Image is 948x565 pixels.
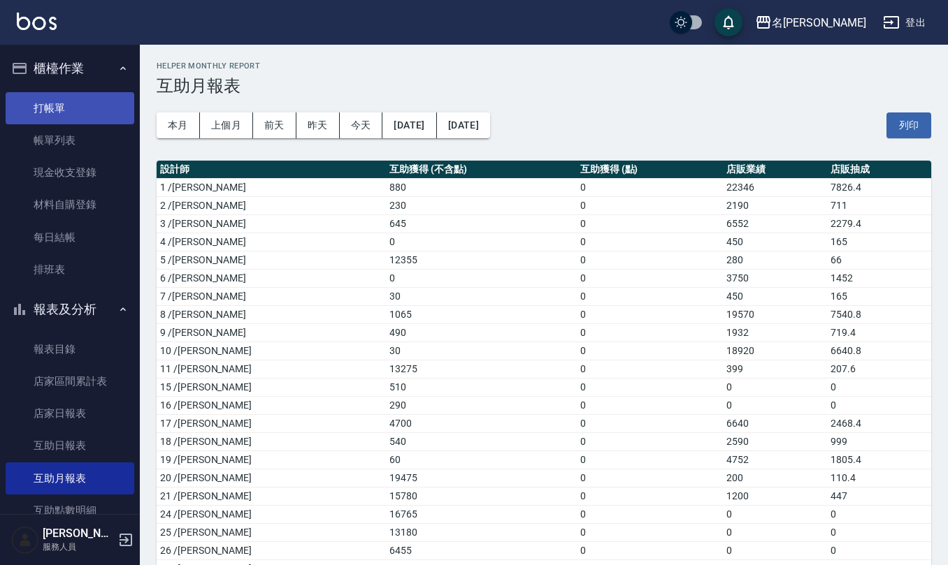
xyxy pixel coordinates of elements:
td: 2590 [723,432,827,450]
td: 12355 [386,251,577,269]
td: 0 [827,541,931,559]
td: 540 [386,432,577,450]
td: 165 [827,233,931,251]
a: 帳單列表 [6,124,134,156]
td: 510 [386,378,577,396]
td: 0 [577,432,723,450]
td: 21 /[PERSON_NAME] [157,487,386,505]
td: 15780 [386,487,577,505]
td: 3750 [723,269,827,287]
td: 0 [577,541,723,559]
td: 66 [827,251,931,269]
td: 17 /[PERSON_NAME] [157,414,386,432]
h5: [PERSON_NAME] [43,527,114,541]
th: 設計師 [157,161,386,179]
a: 每日結帳 [6,221,134,254]
td: 1452 [827,269,931,287]
td: 0 [723,378,827,396]
button: 本月 [157,112,200,138]
h3: 互助月報表 [157,76,931,96]
td: 0 [577,360,723,378]
td: 19475 [386,469,577,487]
a: 互助點數明細 [6,494,134,527]
td: 16765 [386,505,577,523]
td: 0 [577,505,723,523]
td: 25 /[PERSON_NAME] [157,523,386,541]
td: 2 /[PERSON_NAME] [157,196,386,214]
td: 3 /[PERSON_NAME] [157,214,386,233]
td: 0 [723,523,827,541]
a: 互助日報表 [6,430,134,462]
td: 0 [577,287,723,305]
td: 0 [577,323,723,342]
th: 互助獲得 (點) [577,161,723,179]
td: 0 [577,378,723,396]
td: 7826.4 [827,178,931,196]
td: 7 /[PERSON_NAME] [157,287,386,305]
td: 10 /[PERSON_NAME] [157,342,386,360]
td: 0 [577,342,723,360]
td: 880 [386,178,577,196]
td: 60 [386,450,577,469]
td: 20 /[PERSON_NAME] [157,469,386,487]
td: 0 [723,396,827,414]
td: 0 [723,541,827,559]
td: 207.6 [827,360,931,378]
td: 0 [827,396,931,414]
td: 19570 [723,305,827,323]
td: 0 [577,414,723,432]
td: 200 [723,469,827,487]
td: 9 /[PERSON_NAME] [157,323,386,342]
button: 報表及分析 [6,291,134,328]
td: 0 [577,450,723,469]
td: 0 [577,214,723,233]
button: save [714,8,742,36]
td: 6640.8 [827,342,931,360]
td: 0 [577,269,723,287]
td: 1200 [723,487,827,505]
img: Logo [17,13,57,30]
td: 0 [577,178,723,196]
td: 0 [577,251,723,269]
td: 450 [723,287,827,305]
td: 0 [827,378,931,396]
td: 110.4 [827,469,931,487]
td: 1 /[PERSON_NAME] [157,178,386,196]
td: 447 [827,487,931,505]
td: 645 [386,214,577,233]
td: 0 [827,505,931,523]
td: 8 /[PERSON_NAME] [157,305,386,323]
td: 399 [723,360,827,378]
td: 290 [386,396,577,414]
h2: Helper Monthly Report [157,61,931,71]
td: 30 [386,287,577,305]
td: 0 [386,233,577,251]
p: 服務人員 [43,541,114,553]
button: 昨天 [296,112,340,138]
td: 0 [577,305,723,323]
td: 6552 [723,214,827,233]
button: [DATE] [437,112,490,138]
td: 2279.4 [827,214,931,233]
td: 18920 [723,342,827,360]
td: 1932 [723,323,827,342]
div: 名[PERSON_NAME] [772,14,866,31]
td: 1065 [386,305,577,323]
td: 711 [827,196,931,214]
td: 30 [386,342,577,360]
a: 店家區間累計表 [6,365,134,397]
td: 13180 [386,523,577,541]
button: [DATE] [382,112,436,138]
td: 719.4 [827,323,931,342]
td: 0 [723,505,827,523]
td: 6640 [723,414,827,432]
td: 0 [577,196,723,214]
a: 材料自購登錄 [6,189,134,221]
td: 0 [386,269,577,287]
td: 0 [827,523,931,541]
th: 店販業績 [723,161,827,179]
td: 0 [577,233,723,251]
td: 999 [827,432,931,450]
button: 登出 [877,10,931,36]
td: 16 /[PERSON_NAME] [157,396,386,414]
